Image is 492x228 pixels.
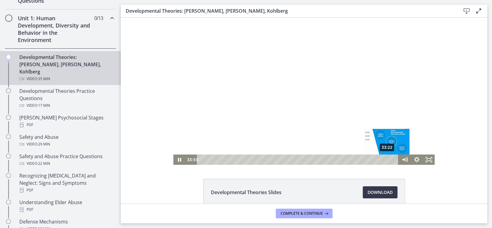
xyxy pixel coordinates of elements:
[278,137,290,147] button: Mute
[276,209,333,218] button: Complete & continue
[19,75,114,83] div: Video
[211,189,281,196] span: Developmental Theories Slides
[126,7,451,15] h3: Developmental Theories: [PERSON_NAME], [PERSON_NAME], Kohlberg
[19,187,114,194] div: PDF
[37,141,50,148] span: · 29 min
[19,114,114,129] div: [PERSON_NAME] Psychosocial Stages
[290,137,302,147] button: Show settings menu
[37,160,50,167] span: · 22 min
[19,160,114,167] div: Video
[302,137,314,147] button: Fullscreen
[94,15,103,22] span: 0 / 13
[19,133,114,148] div: Safety and Abuse
[18,15,92,44] h2: Unit 1: Human Development, Diversity and Behavior in the Environment
[19,141,114,148] div: Video
[19,153,114,167] div: Safety and Abuse Practice Questions
[37,75,50,83] span: · 35 min
[19,121,114,129] div: PDF
[19,54,114,83] div: Developmental Theories: [PERSON_NAME], [PERSON_NAME], Kohlberg
[19,102,114,109] div: Video
[121,18,487,165] iframe: Video Lesson
[19,87,114,109] div: Developmental Theories Practice Questions
[281,211,323,216] span: Complete & continue
[37,102,50,109] span: · 17 min
[19,172,114,194] div: Recognizing [MEDICAL_DATA] and Neglect: Signs and Symptoms
[363,186,397,198] a: Download
[368,189,393,196] span: Download
[19,206,114,213] div: PDF
[19,199,114,213] div: Understanding Elder Abuse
